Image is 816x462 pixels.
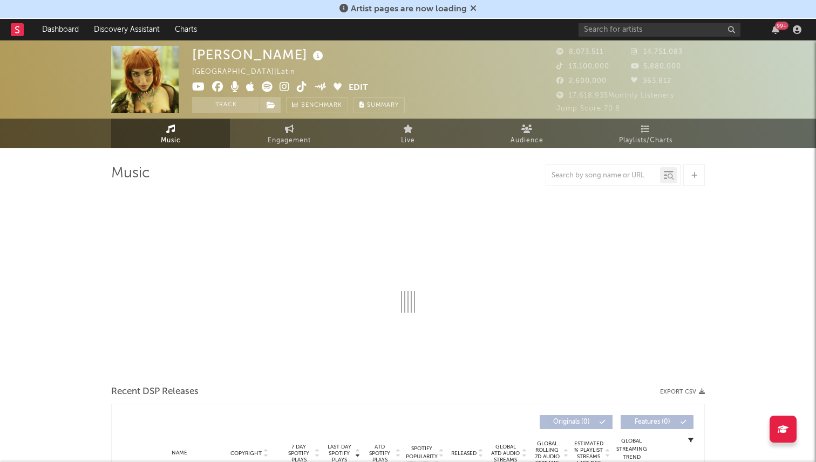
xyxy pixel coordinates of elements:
[286,97,348,113] a: Benchmark
[619,134,672,147] span: Playlists/Charts
[470,5,477,13] span: Dismiss
[631,78,671,85] span: 363,812
[86,19,167,40] a: Discovery Assistant
[192,66,308,79] div: [GEOGRAPHIC_DATA] | Latin
[268,134,311,147] span: Engagement
[511,134,543,147] span: Audience
[349,81,368,95] button: Edit
[111,119,230,148] a: Music
[230,119,349,148] a: Engagement
[775,22,788,30] div: 99 +
[631,49,683,56] span: 14,751,083
[349,119,467,148] a: Live
[556,78,607,85] span: 2,600,000
[301,99,342,112] span: Benchmark
[192,46,326,64] div: [PERSON_NAME]
[556,49,603,56] span: 8,073,511
[547,419,596,425] span: Originals ( 0 )
[161,134,181,147] span: Music
[351,5,467,13] span: Artist pages are now loading
[556,105,620,112] span: Jump Score: 70.8
[192,97,260,113] button: Track
[556,92,674,99] span: 17,618,935 Monthly Listeners
[621,415,693,429] button: Features(0)
[660,389,705,395] button: Export CSV
[406,445,438,461] span: Spotify Popularity
[167,19,205,40] a: Charts
[367,102,399,108] span: Summary
[586,119,705,148] a: Playlists/Charts
[230,450,262,457] span: Copyright
[556,63,609,70] span: 13,100,000
[628,419,677,425] span: Features ( 0 )
[144,449,215,457] div: Name
[451,450,477,457] span: Released
[579,23,740,37] input: Search for artists
[546,171,660,180] input: Search by song name or URL
[401,134,415,147] span: Live
[353,97,405,113] button: Summary
[772,25,779,34] button: 99+
[35,19,86,40] a: Dashboard
[467,119,586,148] a: Audience
[111,385,199,398] span: Recent DSP Releases
[540,415,613,429] button: Originals(0)
[631,63,681,70] span: 5,880,000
